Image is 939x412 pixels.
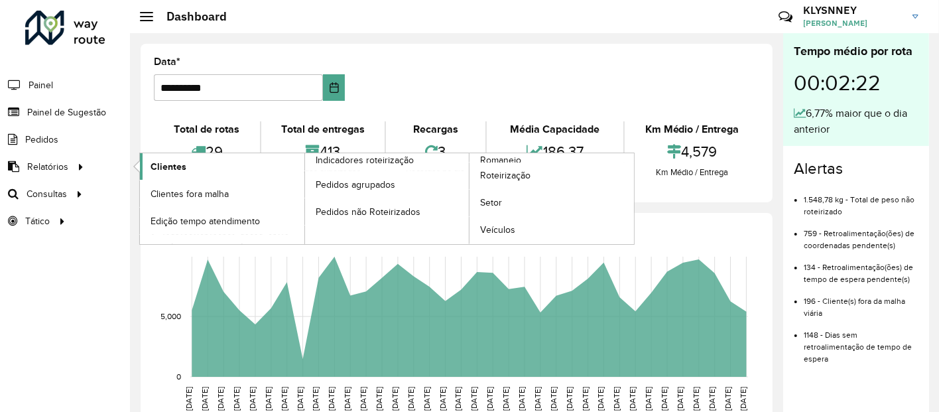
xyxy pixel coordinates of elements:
[343,387,351,411] text: [DATE]
[29,78,53,92] span: Painel
[375,387,383,411] text: [DATE]
[140,153,304,180] a: Clientes
[216,387,225,411] text: [DATE]
[27,105,106,119] span: Painel de Sugestão
[692,387,700,411] text: [DATE]
[549,387,558,411] text: [DATE]
[804,218,918,251] li: 759 - Retroalimentação(ões) de coordenadas pendente(s)
[184,387,193,411] text: [DATE]
[157,121,257,137] div: Total de rotas
[422,387,431,411] text: [DATE]
[628,387,637,411] text: [DATE]
[469,190,634,216] a: Setor
[407,387,415,411] text: [DATE]
[480,196,502,210] span: Setor
[804,184,918,218] li: 1.548,78 kg - Total de peso não roteirizado
[469,387,478,411] text: [DATE]
[708,387,716,411] text: [DATE]
[517,387,526,411] text: [DATE]
[151,160,186,174] span: Clientes
[154,54,180,70] label: Data
[620,4,759,40] div: Críticas? Dúvidas? Elogios? Sugestões? Entre em contato conosco!
[469,163,634,189] a: Roteirização
[804,251,918,285] li: 134 - Retroalimentação(ões) de tempo de espera pendente(s)
[803,17,903,29] span: [PERSON_NAME]
[454,387,463,411] text: [DATE]
[389,121,482,137] div: Recargas
[565,387,574,411] text: [DATE]
[501,387,510,411] text: [DATE]
[794,105,918,137] div: 6,77% maior que o dia anterior
[480,153,521,167] span: Romaneio
[676,387,684,411] text: [DATE]
[200,387,209,411] text: [DATE]
[151,214,260,228] span: Edição tempo atendimento
[480,223,515,237] span: Veículos
[794,42,918,60] div: Tempo médio por rota
[660,387,668,411] text: [DATE]
[160,312,181,320] text: 5,000
[140,153,469,244] a: Indicadores roteirização
[25,133,58,147] span: Pedidos
[739,387,748,411] text: [DATE]
[248,387,257,411] text: [DATE]
[25,214,50,228] span: Tático
[628,121,756,137] div: Km Médio / Entrega
[804,319,918,365] li: 1148 - Dias sem retroalimentação de tempo de espera
[305,171,469,198] a: Pedidos agrupados
[153,9,227,24] h2: Dashboard
[265,137,382,166] div: 413
[359,387,367,411] text: [DATE]
[27,187,67,201] span: Consultas
[140,180,304,207] a: Clientes fora malha
[296,387,304,411] text: [DATE]
[265,121,382,137] div: Total de entregas
[628,166,756,179] div: Km Médio / Entrega
[232,387,241,411] text: [DATE]
[264,387,273,411] text: [DATE]
[176,372,181,381] text: 0
[27,160,68,174] span: Relatórios
[323,74,345,101] button: Choose Date
[327,387,336,411] text: [DATE]
[140,208,304,234] a: Edição tempo atendimento
[316,205,420,219] span: Pedidos não Roteirizados
[151,187,229,201] span: Clientes fora malha
[316,153,414,167] span: Indicadores roteirização
[389,137,482,166] div: 3
[490,137,621,166] div: 186,37
[533,387,542,411] text: [DATE]
[804,285,918,319] li: 196 - Cliente(s) fora da malha viária
[581,387,590,411] text: [DATE]
[469,217,634,243] a: Veículos
[305,153,635,244] a: Romaneio
[391,387,399,411] text: [DATE]
[485,387,494,411] text: [DATE]
[480,169,531,182] span: Roteirização
[794,159,918,178] h4: Alertas
[438,387,447,411] text: [DATE]
[490,121,621,137] div: Média Capacidade
[157,137,257,166] div: 29
[794,60,918,105] div: 00:02:22
[644,387,653,411] text: [DATE]
[723,387,732,411] text: [DATE]
[803,4,903,17] h3: KLYSNNEY
[316,178,395,192] span: Pedidos agrupados
[771,3,800,31] a: Contato Rápido
[612,387,621,411] text: [DATE]
[305,198,469,225] a: Pedidos não Roteirizados
[312,387,320,411] text: [DATE]
[280,387,288,411] text: [DATE]
[628,137,756,166] div: 4,579
[597,387,605,411] text: [DATE]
